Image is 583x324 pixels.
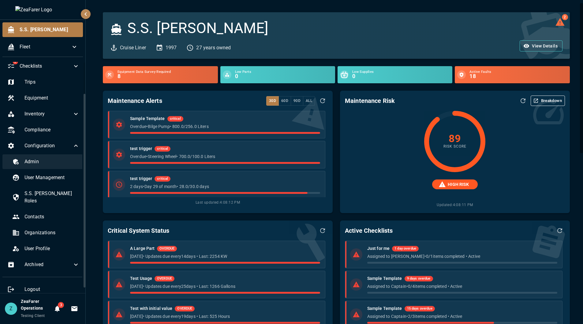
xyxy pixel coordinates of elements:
span: Fleet [20,43,71,51]
button: Refresh Assessment [518,96,528,106]
h6: Active Checklists [345,226,393,235]
h6: Sample Template [367,305,402,312]
div: User Management [7,170,84,185]
button: Breakdown [531,96,565,106]
span: Configuration [24,142,72,149]
p: Assigned to [PERSON_NAME] • 0 / 1 items completed • Active [367,253,557,259]
span: Trips [24,78,80,86]
div: Inventory [2,107,84,121]
h6: Critical System Status [108,226,169,235]
h6: Test with initial value [130,305,172,312]
p: Assigned to Captain • 2 / 3 items completed • Active [367,313,557,319]
button: 30d [266,96,279,106]
h6: A Large Part [130,245,155,252]
span: User Profile [24,245,80,252]
h6: Maintenance Risk [345,96,395,106]
span: User Management [24,174,80,181]
span: Contacts [24,213,80,220]
span: OVERDUE [155,276,174,281]
button: Invitations [68,303,80,315]
span: HIGH RISK [444,181,473,188]
h6: Maintenance Alerts [108,96,162,106]
span: 15 days overdue [405,306,435,311]
button: Refresh Data [317,96,328,106]
h6: Test Usage [130,275,152,282]
h6: 0 [235,74,333,79]
div: Organizations [7,225,84,240]
div: Equipment [2,91,84,105]
p: Overdue • Bilge Pump • 800.0 / 256.0 Liters [130,123,320,130]
span: critical [155,176,170,182]
p: 1997 [166,44,177,51]
p: [DATE] • Updates due every 25 days • Last: 1266 Gallons [130,283,320,289]
p: [DATE] • Updates due every 14 days • Last: 2254 KW [130,253,320,259]
div: Logout [2,282,84,297]
span: Active Faults [469,70,567,74]
h6: 8 [118,74,215,79]
button: Refresh Data [555,225,565,236]
p: 27 years owned [196,44,231,51]
span: OVERDUE [175,306,195,311]
span: Risk Score [443,144,466,150]
button: 60d [278,96,291,106]
span: Checklists [20,62,72,70]
span: Compliance [24,126,80,134]
h3: S.S. [PERSON_NAME] [127,20,268,37]
span: S.S. [PERSON_NAME] Roles [24,190,80,205]
span: Organizations [24,229,80,236]
span: Testing Client [21,314,45,318]
div: Admin [7,154,84,169]
span: OVERDUE [157,246,177,251]
h6: Just for me [367,245,390,252]
h6: Sample Template [130,115,165,122]
span: Last updated: 4:08:12 PM [108,200,328,206]
h4: 89 [449,133,461,144]
span: 9 days overdue [405,276,433,281]
span: S.S. [PERSON_NAME] [20,26,78,33]
h6: Sample Template [367,275,402,282]
p: Cruise Liner [120,44,146,51]
div: Trips [2,75,84,89]
span: 2 [562,14,568,20]
button: Notifications [51,303,63,315]
span: Low Parts [235,70,333,74]
div: Contacts [7,209,84,224]
button: All [303,96,315,106]
button: 2 log alerts [555,17,565,27]
h6: ZeaFarer Operations [21,298,51,312]
p: [DATE] • Updates due every 19 days • Last: 525 Hours [130,313,320,319]
h6: test trigger [130,145,152,152]
div: User Profile [7,241,84,256]
h6: 18 [469,74,567,79]
span: 1 day overdue [392,246,419,251]
span: Low Supplies [352,70,450,74]
span: Equipment Data Survey Required [118,70,215,74]
span: Inventory [24,110,72,118]
button: 90d [291,96,303,106]
img: ZeaFarer Logo [15,6,70,13]
div: 2Checklists [2,59,84,73]
button: View Details [520,40,562,52]
div: Archived [2,257,84,272]
div: Z [5,303,17,315]
h6: test trigger [130,175,152,182]
span: 2 [13,59,18,64]
p: 2 days • Day 29 of month • 28.0 / 30.0 days [130,183,320,190]
span: Logout [24,286,80,293]
span: 3 [58,302,64,308]
div: Fleet [2,40,83,54]
p: Assigned to Captain • 0 / 4 items completed • Active [367,283,557,289]
span: Archived [24,261,72,268]
div: S.S. [PERSON_NAME] [2,22,83,37]
span: Admin [24,158,80,165]
p: Overdue • Steering Wheel • 700.0 / 100.0 Liters [130,153,320,160]
span: critical [167,116,183,122]
h6: 0 [352,74,450,79]
div: S.S. [PERSON_NAME] Roles [7,186,84,208]
div: Configuration [2,138,84,153]
button: Refresh Data [317,225,328,236]
div: Compliance [2,122,84,137]
span: critical [155,146,170,152]
span: Updated: 4:08:11 PM [437,197,473,208]
span: Equipment [24,94,80,102]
